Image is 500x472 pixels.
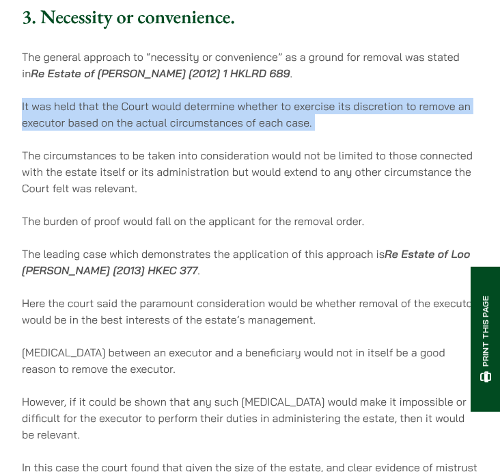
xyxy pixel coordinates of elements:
[22,246,478,278] p: The leading case which demonstrates the application of this approach is .
[22,5,478,29] h3: 3. Necessity or convenience.
[31,66,290,80] strong: Re Estate of [PERSON_NAME] [2012] 1 HKLRD 689
[22,295,478,328] p: Here the court said the paramount consideration would be whether removal of the executor would be...
[22,49,478,81] p: The general approach to “necessity or convenience” as a ground for removal was stated in .
[22,147,478,196] p: The circumstances to be taken into consideration would not be limited to those connected with the...
[22,393,478,443] p: However, if it could be shown that any such [MEDICAL_DATA] would make it impossible or difficult ...
[22,98,478,131] p: It was held that the Court would determine whether to exercise its discretion to remove an execut...
[22,213,478,229] p: The burden of proof would fall on the applicant for the removal order.
[22,247,470,277] strong: Re Estate of Loo [PERSON_NAME] [2013] HKEC 377
[22,344,478,377] p: [MEDICAL_DATA] between an executor and a beneficiary would not in itself be a good reason to remo...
